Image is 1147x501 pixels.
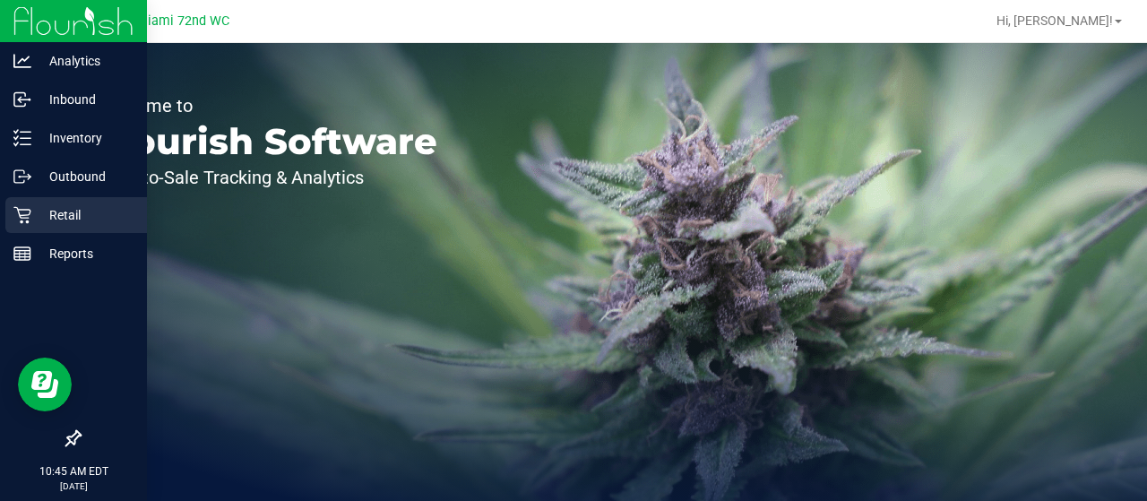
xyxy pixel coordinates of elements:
[31,89,139,110] p: Inbound
[13,168,31,186] inline-svg: Outbound
[31,127,139,149] p: Inventory
[13,129,31,147] inline-svg: Inventory
[8,479,139,493] p: [DATE]
[97,124,437,160] p: Flourish Software
[31,243,139,264] p: Reports
[97,97,437,115] p: Welcome to
[97,168,437,186] p: Seed-to-Sale Tracking & Analytics
[31,204,139,226] p: Retail
[13,245,31,263] inline-svg: Reports
[996,13,1113,28] span: Hi, [PERSON_NAME]!
[13,52,31,70] inline-svg: Analytics
[8,463,139,479] p: 10:45 AM EDT
[31,166,139,187] p: Outbound
[136,13,229,29] span: Miami 72nd WC
[13,91,31,108] inline-svg: Inbound
[18,358,72,411] iframe: Resource center
[13,206,31,224] inline-svg: Retail
[31,50,139,72] p: Analytics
